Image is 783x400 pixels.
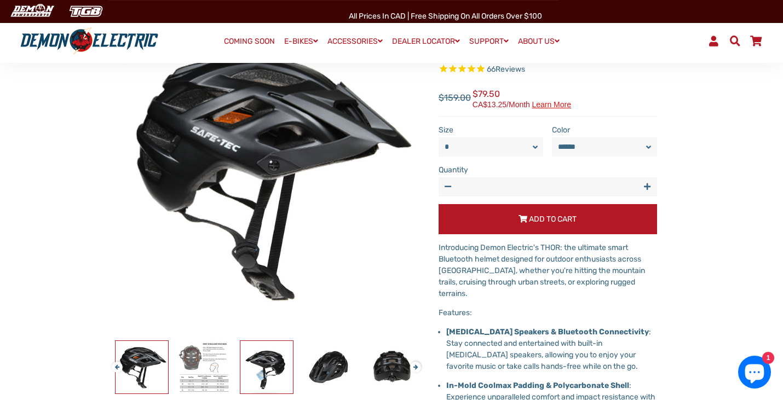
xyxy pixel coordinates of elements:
[473,88,571,108] span: $79.50
[496,65,525,74] span: Reviews
[324,33,387,49] a: ACCESSORIES
[280,33,322,49] a: E-BIKES
[303,341,355,393] img: Safe-Tec THOR Smart Bicycle Helmet - Demon Electric
[64,2,108,20] img: TGB Canada
[16,27,162,55] img: Demon Electric logo
[439,242,657,299] p: Introducing Demon Electric's THOR: the ultimate smart Bluetooth helmet designed for outdoor enthu...
[446,327,649,337] strong: [MEDICAL_DATA] Speakers & Bluetooth Connectivity
[735,356,774,391] inbox-online-store-chat: Shopify online store chat
[5,2,58,20] img: Demon Electric
[410,356,417,369] button: Next
[446,381,629,390] strong: In-Mold Coolmax Padding & Polycarbonate Shell
[439,164,657,176] label: Quantity
[465,33,513,49] a: SUPPORT
[439,204,657,234] button: Add to Cart
[365,341,418,393] img: Safe-Tec THOR Smart Bicycle Helmet - Demon Electric
[552,124,657,136] label: Color
[116,341,168,393] img: Safe-Tec THOR Smart Bicycle Helmet - Demon Electric
[388,33,464,49] a: DEALER LOCATOR
[439,91,471,105] span: $159.00
[487,65,525,74] span: 66 reviews
[439,124,544,136] label: Size
[529,215,577,224] span: Add to Cart
[240,341,293,393] img: Safe-Tec THOR Smart Bicycle Helmet - Demon Electric
[112,356,118,369] button: Previous
[178,341,231,393] img: Safe-Tec THOR Smart Bicycle Helmet - Demon Electric
[439,177,657,196] input: quantity
[439,177,458,196] button: Reduce item quantity by one
[220,34,279,49] a: COMING SOON
[439,63,657,76] span: Rated 4.7 out of 5 stars 66 reviews
[439,307,657,318] p: Features:
[514,33,563,49] a: ABOUT US
[638,177,657,196] button: Increase item quantity by one
[349,11,542,21] span: All Prices in CAD | Free shipping on all orders over $100
[446,326,657,372] p: : Stay connected and entertained with built-in [MEDICAL_DATA] speakers, allowing you to enjoy you...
